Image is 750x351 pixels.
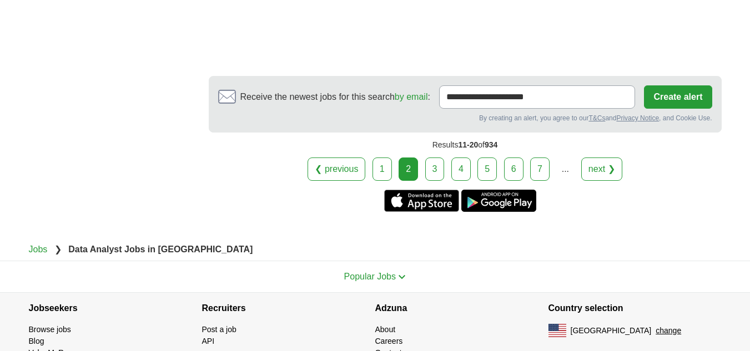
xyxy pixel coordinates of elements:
[202,337,215,345] a: API
[375,337,403,345] a: Careers
[548,324,566,337] img: US flag
[54,245,62,254] span: ❯
[425,157,445,181] a: 3
[209,133,722,157] div: Results of
[554,158,576,180] div: ...
[218,113,712,123] div: By creating an alert, you agree to our and , and Cookie Use.
[29,325,71,334] a: Browse jobs
[398,274,406,279] img: toggle icon
[588,114,605,122] a: T&Cs
[202,325,236,334] a: Post a job
[656,325,681,337] button: change
[461,190,536,212] a: Get the Android app
[530,157,550,181] a: 7
[548,293,722,324] h4: Country selection
[29,337,44,345] a: Blog
[504,157,524,181] a: 6
[375,325,396,334] a: About
[616,114,659,122] a: Privacy Notice
[395,92,428,101] a: by email
[644,85,712,109] button: Create alert
[458,140,478,149] span: 11-20
[384,190,459,212] a: Get the iPhone app
[477,157,497,181] a: 5
[581,157,622,181] a: next ❯
[308,157,365,181] a: ❮ previous
[29,245,48,254] a: Jobs
[451,157,471,181] a: 4
[485,140,497,149] span: 934
[68,245,253,254] strong: Data Analyst Jobs in [GEOGRAPHIC_DATA]
[240,90,430,104] span: Receive the newest jobs for this search :
[399,157,418,181] div: 2
[373,157,392,181] a: 1
[344,272,396,281] span: Popular Jobs
[571,325,652,337] span: [GEOGRAPHIC_DATA]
